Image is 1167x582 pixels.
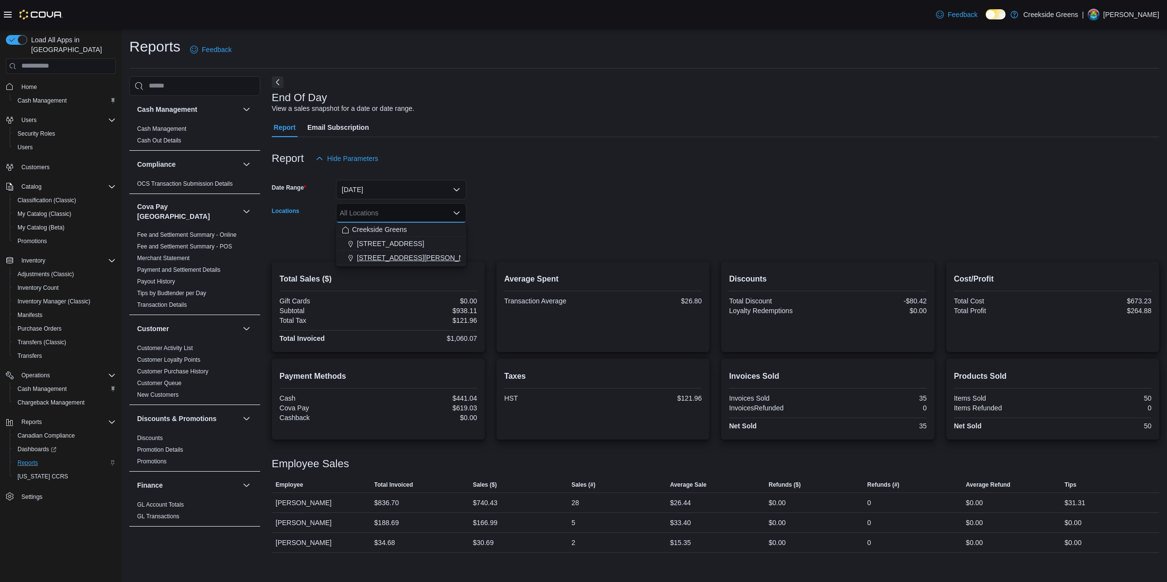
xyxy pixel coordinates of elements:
[2,254,120,267] button: Inventory
[137,501,184,509] span: GL Account Totals
[137,458,167,465] span: Promotions
[966,481,1010,489] span: Average Refund
[14,383,71,395] a: Cash Management
[18,114,40,126] button: Users
[954,370,1151,382] h2: Products Sold
[272,533,371,552] div: [PERSON_NAME]
[137,105,239,114] button: Cash Management
[18,196,76,204] span: Classification (Classic)
[18,432,75,440] span: Canadian Compliance
[137,278,175,285] span: Payout History
[137,231,237,238] a: Fee and Settlement Summary - Online
[1055,404,1151,412] div: 0
[129,229,260,315] div: Cova Pay [GEOGRAPHIC_DATA]
[1088,9,1099,20] div: Pat McCaffrey
[137,513,179,520] a: GL Transactions
[137,446,183,453] a: Promotion Details
[137,345,193,352] a: Customer Activity List
[202,45,231,54] span: Feedback
[129,37,180,56] h1: Reports
[1023,9,1078,20] p: Creekside Greens
[137,356,200,363] a: Customer Loyalty Points
[280,414,376,422] div: Cashback
[14,282,63,294] a: Inventory Count
[357,253,480,263] span: [STREET_ADDRESS][PERSON_NAME]
[14,397,88,408] a: Chargeback Management
[473,537,494,548] div: $30.69
[10,295,120,308] button: Inventory Manager (Classic)
[986,19,986,20] span: Dark Mode
[137,414,216,423] h3: Discounts & Promotions
[14,457,42,469] a: Reports
[129,432,260,471] div: Discounts & Promotions
[18,385,67,393] span: Cash Management
[280,394,376,402] div: Cash
[571,497,579,509] div: 28
[374,481,413,489] span: Total Invoiced
[18,416,116,428] span: Reports
[272,493,371,512] div: [PERSON_NAME]
[729,297,826,305] div: Total Discount
[729,394,826,402] div: Invoices Sold
[137,414,239,423] button: Discounts & Promotions
[954,404,1051,412] div: Items Refunded
[137,301,187,308] a: Transaction Details
[21,116,36,124] span: Users
[18,161,53,173] a: Customers
[14,95,116,106] span: Cash Management
[137,266,220,273] a: Payment and Settlement Details
[352,225,407,234] span: Creekside Greens
[276,481,303,489] span: Employee
[10,382,120,396] button: Cash Management
[137,231,237,239] span: Fee and Settlement Summary - Online
[18,298,90,305] span: Inventory Manager (Classic)
[137,125,186,133] span: Cash Management
[10,267,120,281] button: Adjustments (Classic)
[280,317,376,324] div: Total Tax
[1055,422,1151,430] div: 50
[2,369,120,382] button: Operations
[18,270,74,278] span: Adjustments (Classic)
[137,255,190,262] a: Merchant Statement
[18,143,33,151] span: Users
[867,481,900,489] span: Refunds (#)
[830,394,927,402] div: 35
[137,379,181,387] span: Customer Queue
[504,273,702,285] h2: Average Spent
[571,481,595,489] span: Sales (#)
[280,370,477,382] h2: Payment Methods
[14,397,116,408] span: Chargeback Management
[137,480,163,490] h3: Finance
[729,404,826,412] div: InvoicesRefunded
[10,349,120,363] button: Transfers
[272,513,371,532] div: [PERSON_NAME]
[280,335,325,342] strong: Total Invoiced
[14,443,116,455] span: Dashboards
[948,10,977,19] span: Feedback
[137,137,181,144] a: Cash Out Details
[18,81,116,93] span: Home
[10,207,120,221] button: My Catalog (Classic)
[670,497,691,509] div: $26.44
[280,297,376,305] div: Gift Cards
[137,290,206,297] a: Tips by Budtender per Day
[504,394,601,402] div: HST
[14,194,80,206] a: Classification (Classic)
[137,202,239,221] button: Cova Pay [GEOGRAPHIC_DATA]
[10,308,120,322] button: Manifests
[830,297,927,305] div: -$80.42
[954,422,982,430] strong: Net Sold
[10,234,120,248] button: Promotions
[1064,517,1081,529] div: $0.00
[769,517,786,529] div: $0.00
[137,446,183,454] span: Promotion Details
[10,194,120,207] button: Classification (Classic)
[14,296,94,307] a: Inventory Manager (Classic)
[932,5,981,24] a: Feedback
[18,130,55,138] span: Security Roles
[380,297,477,305] div: $0.00
[18,370,54,381] button: Operations
[380,404,477,412] div: $619.03
[18,325,62,333] span: Purchase Orders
